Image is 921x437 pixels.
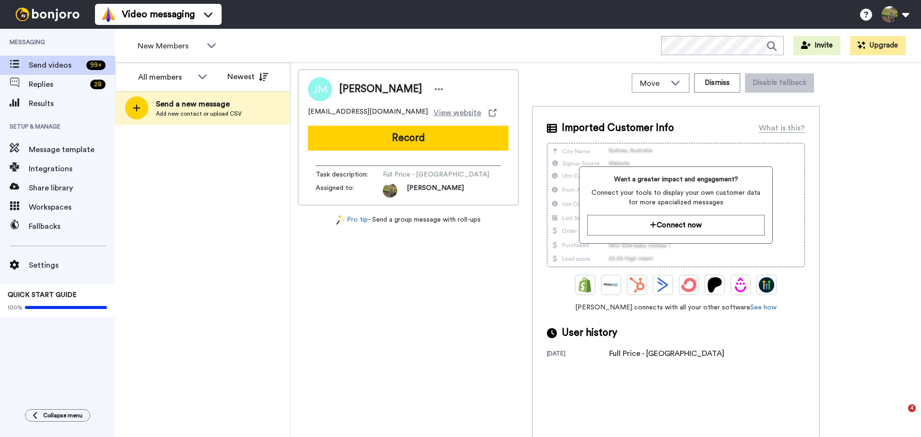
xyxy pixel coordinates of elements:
[694,73,740,93] button: Dismiss
[759,277,774,293] img: GoHighLevel
[562,121,674,135] span: Imported Customer Info
[629,277,645,293] img: Hubspot
[138,40,202,52] span: New Members
[29,260,115,271] span: Settings
[43,412,83,419] span: Collapse menu
[122,8,195,21] span: Video messaging
[29,221,115,232] span: Fallbacks
[578,277,593,293] img: Shopify
[603,277,619,293] img: Ontraport
[101,7,116,22] img: vm-color.svg
[609,348,724,359] div: Full Price - [GEOGRAPHIC_DATA]
[850,36,906,55] button: Upgrade
[156,110,242,118] span: Add new contact or upload CSV
[86,60,106,70] div: 99 +
[12,8,83,21] img: bj-logo-header-white.svg
[29,163,115,175] span: Integrations
[587,188,764,207] span: Connect your tools to display your own customer data for more specialized messages
[298,215,519,225] div: - Send a group message with roll-ups
[562,326,617,340] span: User history
[29,201,115,213] span: Workspaces
[640,78,666,89] span: Move
[308,107,428,118] span: [EMAIL_ADDRESS][DOMAIN_NAME]
[434,107,496,118] a: View website
[29,144,115,155] span: Message template
[308,126,508,151] button: Record
[156,98,242,110] span: Send a new message
[8,304,23,311] span: 100%
[8,292,77,298] span: QUICK START GUIDE
[434,107,481,118] span: View website
[29,59,83,71] span: Send videos
[220,67,275,86] button: Newest
[793,36,840,55] button: Invite
[745,73,814,93] button: Disable fallback
[336,215,345,225] img: magic-wand.svg
[29,79,86,90] span: Replies
[681,277,697,293] img: ConvertKit
[587,175,764,184] span: Want a greater impact and engagement?
[407,183,464,198] span: [PERSON_NAME]
[383,183,397,198] img: a409a169-d5fb-402b-8099-cb3caa754185-1554329145.jpg
[25,409,90,422] button: Collapse menu
[750,304,777,311] a: See how
[29,98,115,109] span: Results
[655,277,671,293] img: ActiveCampaign
[759,122,805,134] div: What is this?
[29,182,115,194] span: Share library
[587,215,764,236] button: Connect now
[316,170,383,179] span: Task description :
[90,80,106,89] div: 28
[908,404,916,412] span: 4
[383,170,489,179] span: Full Price - [GEOGRAPHIC_DATA]
[733,277,748,293] img: Drip
[888,404,911,427] iframe: Intercom live chat
[339,82,422,96] span: [PERSON_NAME]
[547,303,805,312] span: [PERSON_NAME] connects with all your other software
[336,215,368,225] a: Pro tip
[138,71,193,83] div: All members
[707,277,722,293] img: Patreon
[547,350,609,359] div: [DATE]
[308,77,332,101] img: Image of Jacob Monty
[316,183,383,198] span: Assigned to:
